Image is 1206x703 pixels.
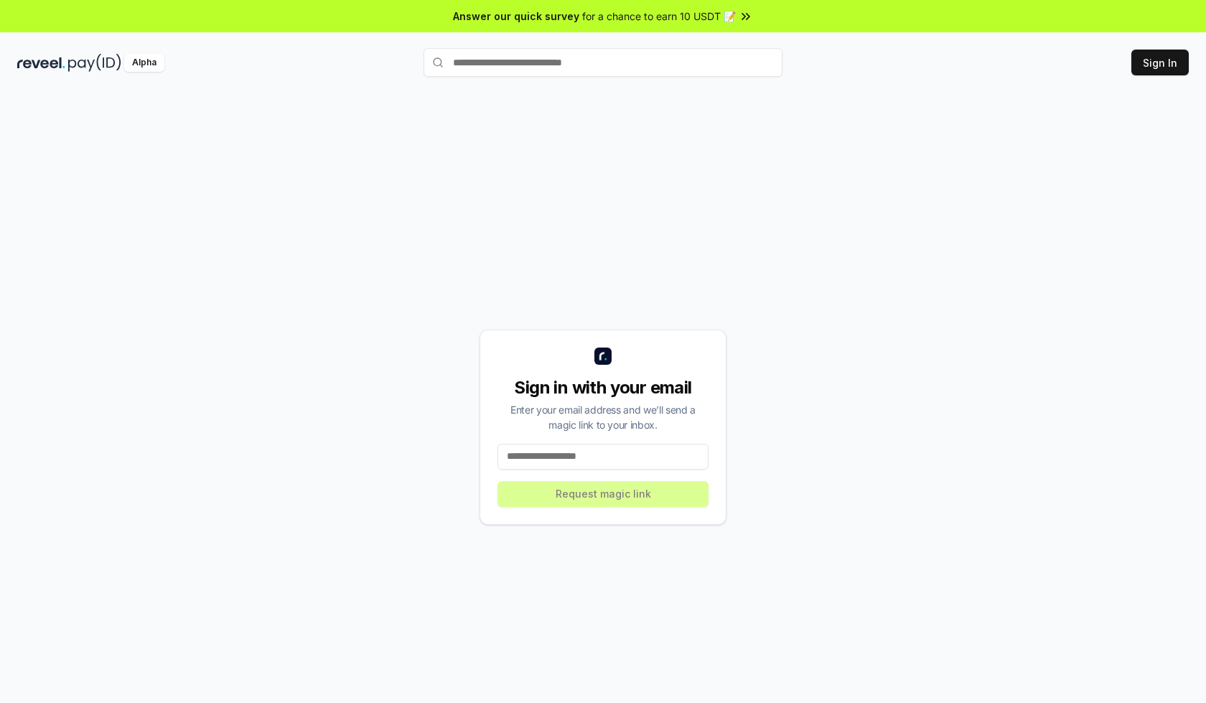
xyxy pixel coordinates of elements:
[124,54,164,72] div: Alpha
[582,9,736,24] span: for a chance to earn 10 USDT 📝
[17,54,65,72] img: reveel_dark
[497,376,709,399] div: Sign in with your email
[594,348,612,365] img: logo_small
[497,402,709,432] div: Enter your email address and we’ll send a magic link to your inbox.
[68,54,121,72] img: pay_id
[1131,50,1189,75] button: Sign In
[453,9,579,24] span: Answer our quick survey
